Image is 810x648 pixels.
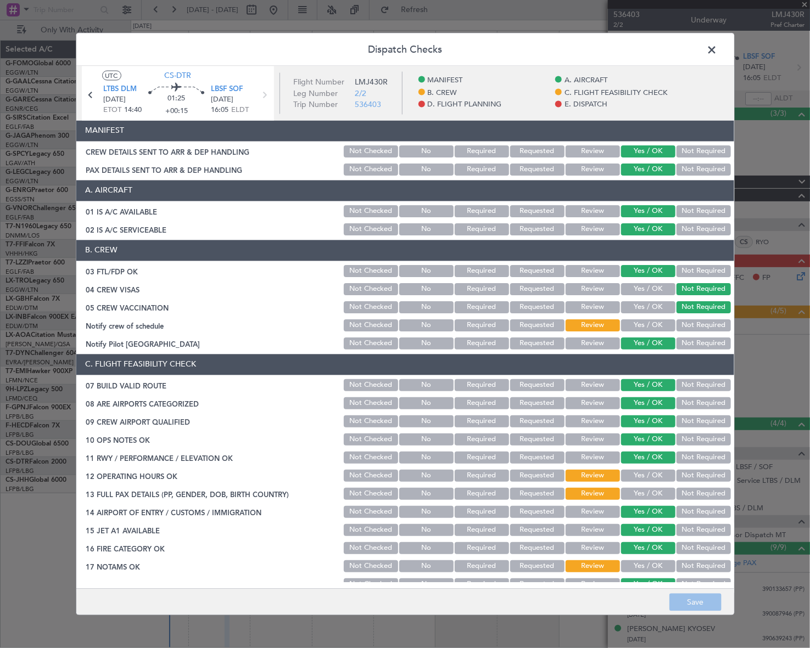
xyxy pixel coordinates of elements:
[621,560,675,572] button: Yes / OK
[621,452,675,464] button: Yes / OK
[677,415,731,427] button: Not Required
[677,452,731,464] button: Not Required
[566,145,620,157] button: Review
[566,560,620,572] button: Review
[566,379,620,391] button: Review
[566,415,620,427] button: Review
[621,337,675,350] button: Yes / OK
[621,283,675,295] button: Yes / OK
[621,379,675,391] button: Yes / OK
[566,542,620,554] button: Review
[677,488,731,500] button: Not Required
[677,164,731,176] button: Not Required
[566,164,620,176] button: Review
[566,488,620,500] button: Review
[621,542,675,554] button: Yes / OK
[621,488,675,500] button: Yes / OK
[621,506,675,518] button: Yes / OK
[677,397,731,409] button: Not Required
[566,397,620,409] button: Review
[621,205,675,217] button: Yes / OK
[677,145,731,157] button: Not Required
[677,337,731,350] button: Not Required
[621,223,675,235] button: Yes / OK
[677,542,731,554] button: Not Required
[566,265,620,277] button: Review
[677,283,731,295] button: Not Required
[621,397,675,409] button: Yes / OK
[677,560,731,572] button: Not Required
[621,415,675,427] button: Yes / OK
[677,205,731,217] button: Not Required
[565,87,667,98] span: C. FLIGHT FEASIBILITY CHECK
[76,33,734,66] header: Dispatch Checks
[621,578,675,590] button: Yes / OK
[677,524,731,536] button: Not Required
[566,578,620,590] button: Review
[566,223,620,235] button: Review
[621,433,675,446] button: Yes / OK
[677,470,731,482] button: Not Required
[566,433,620,446] button: Review
[677,379,731,391] button: Not Required
[621,301,675,313] button: Yes / OK
[677,319,731,331] button: Not Required
[677,578,731,590] button: Not Required
[566,205,620,217] button: Review
[566,452,620,464] button: Review
[621,319,675,331] button: Yes / OK
[566,337,620,350] button: Review
[621,524,675,536] button: Yes / OK
[677,301,731,313] button: Not Required
[621,265,675,277] button: Yes / OK
[566,319,620,331] button: Review
[621,470,675,482] button: Yes / OK
[677,506,731,518] button: Not Required
[677,265,731,277] button: Not Required
[566,470,620,482] button: Review
[621,145,675,157] button: Yes / OK
[566,283,620,295] button: Review
[621,164,675,176] button: Yes / OK
[677,223,731,235] button: Not Required
[566,301,620,313] button: Review
[566,506,620,518] button: Review
[566,524,620,536] button: Review
[677,433,731,446] button: Not Required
